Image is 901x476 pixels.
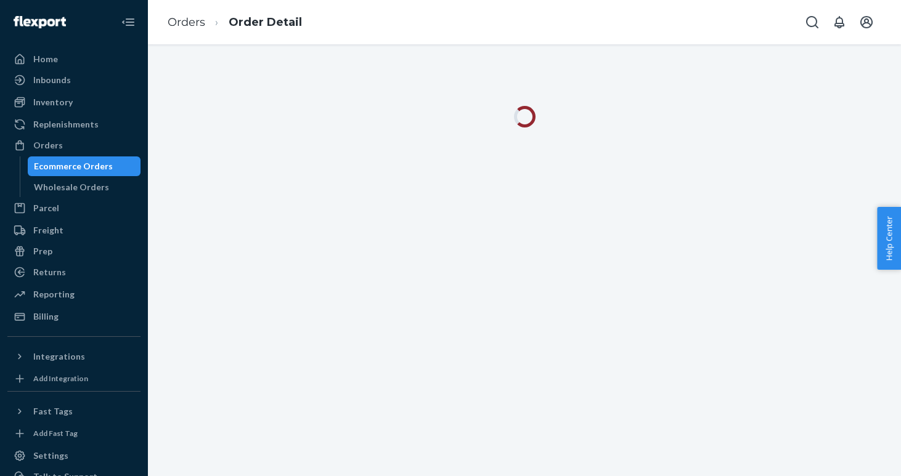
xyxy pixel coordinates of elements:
a: Add Integration [7,371,141,386]
a: Inbounds [7,70,141,90]
div: Home [33,53,58,65]
div: Add Fast Tag [33,428,78,438]
a: Add Fast Tag [7,426,141,441]
a: Ecommerce Orders [28,156,141,176]
div: Freight [33,224,63,236]
a: Home [7,49,141,69]
button: Open Search Box [800,10,825,34]
div: Orders [33,139,63,151]
div: Inventory [33,96,73,108]
a: Reporting [7,284,141,304]
a: Prep [7,241,141,261]
div: Fast Tags [33,405,73,418]
div: Settings [33,450,68,462]
a: Returns [7,262,141,282]
div: Prep [33,245,52,257]
a: Order Detail [229,15,302,29]
a: Orders [7,135,141,155]
a: Replenishments [7,115,141,134]
div: Billing [33,310,59,323]
div: Integrations [33,350,85,363]
div: Inbounds [33,74,71,86]
button: Open notifications [827,10,852,34]
a: Orders [168,15,205,29]
div: Replenishments [33,118,99,131]
a: Wholesale Orders [28,177,141,197]
button: Open account menu [854,10,879,34]
div: Ecommerce Orders [34,160,113,172]
button: Integrations [7,347,141,366]
button: Help Center [877,207,901,270]
div: Parcel [33,202,59,214]
a: Freight [7,220,141,240]
button: Fast Tags [7,401,141,421]
button: Close Navigation [116,10,141,34]
div: Reporting [33,288,75,301]
a: Parcel [7,198,141,218]
a: Billing [7,307,141,326]
ol: breadcrumbs [158,4,312,41]
div: Add Integration [33,373,88,384]
div: Wholesale Orders [34,181,109,193]
a: Settings [7,446,141,466]
div: Returns [33,266,66,278]
img: Flexport logo [14,16,66,28]
a: Inventory [7,92,141,112]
